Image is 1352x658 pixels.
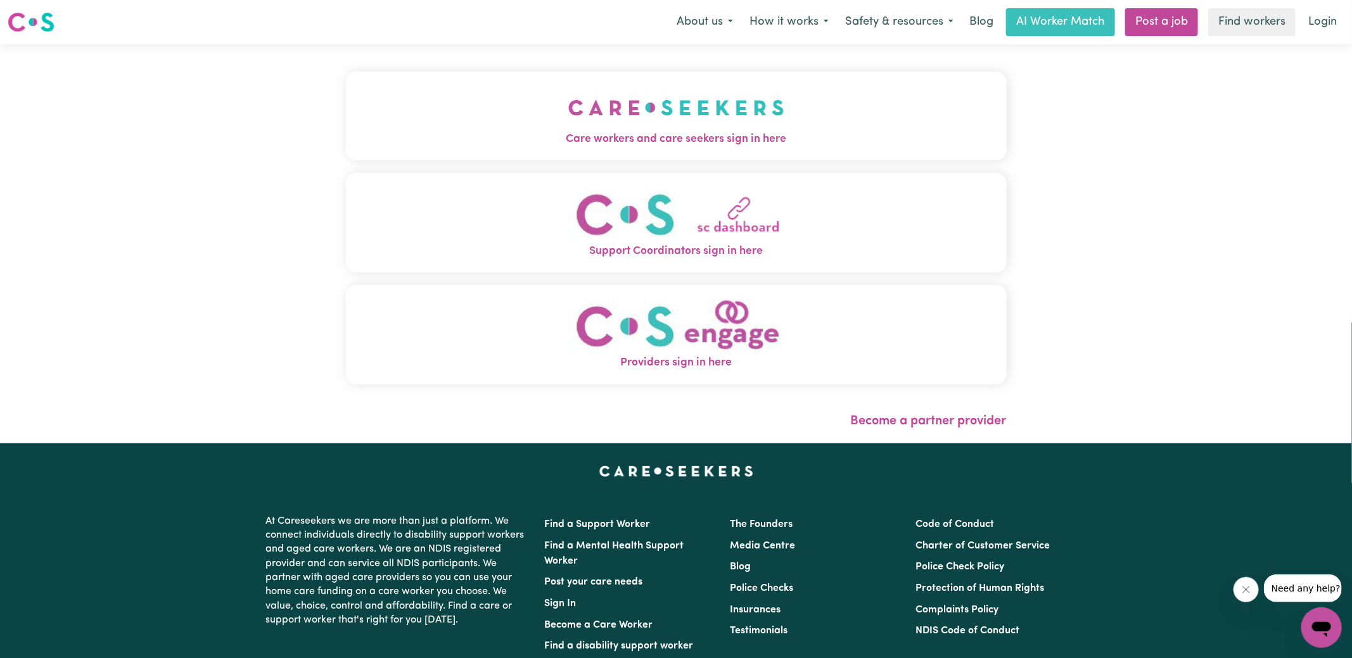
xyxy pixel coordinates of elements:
a: Testimonials [730,626,788,636]
iframe: Button to launch messaging window [1301,607,1342,648]
p: At Careseekers we are more than just a platform. We connect individuals directly to disability su... [265,509,529,633]
a: The Founders [730,519,793,529]
a: Charter of Customer Service [916,541,1050,551]
a: Login [1301,8,1344,36]
a: Post your care needs [544,577,642,587]
a: Protection of Human Rights [916,583,1045,593]
a: Careseekers logo [8,8,54,37]
a: Police Check Policy [916,562,1005,572]
span: Support Coordinators sign in here [346,243,1007,260]
a: Blog [962,8,1001,36]
a: Sign In [544,598,576,609]
a: Insurances [730,605,781,615]
a: Code of Conduct [916,519,995,529]
span: Providers sign in here [346,355,1007,371]
a: Find workers [1208,8,1296,36]
button: Providers sign in here [346,285,1007,384]
a: Become a partner provider [851,415,1007,427]
a: Blog [730,562,751,572]
img: Careseekers logo [8,11,54,34]
button: Safety & resources [837,9,962,35]
a: Find a Mental Health Support Worker [544,541,684,566]
button: Support Coordinators sign in here [346,173,1007,272]
button: About us [668,9,741,35]
span: Care workers and care seekers sign in here [346,131,1007,148]
a: Find a disability support worker [544,641,693,651]
iframe: Message from company [1264,574,1342,602]
a: Find a Support Worker [544,519,650,529]
iframe: Close message [1234,577,1259,602]
button: How it works [741,9,837,35]
a: NDIS Code of Conduct [916,626,1020,636]
button: Care workers and care seekers sign in here [346,72,1007,160]
a: Complaints Policy [916,605,999,615]
a: Become a Care Worker [544,620,653,630]
a: AI Worker Match [1006,8,1115,36]
a: Careseekers home page [599,466,753,476]
a: Post a job [1125,8,1198,36]
a: Police Checks [730,583,793,593]
a: Media Centre [730,541,795,551]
